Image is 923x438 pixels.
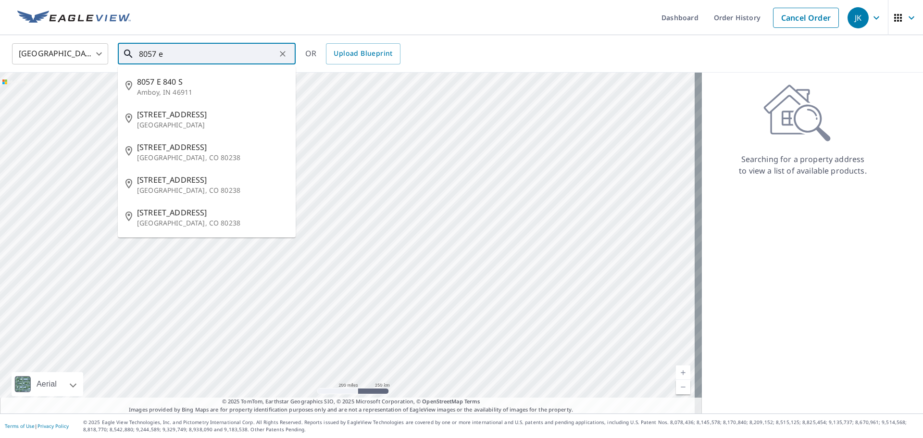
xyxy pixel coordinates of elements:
[738,153,867,176] p: Searching for a property address to view a list of available products.
[676,380,690,394] a: Current Level 5, Zoom Out
[12,372,83,396] div: Aerial
[139,40,276,67] input: Search by address or latitude-longitude
[17,11,131,25] img: EV Logo
[464,398,480,405] a: Terms
[34,372,60,396] div: Aerial
[276,47,289,61] button: Clear
[137,141,288,153] span: [STREET_ADDRESS]
[5,423,69,429] p: |
[305,43,400,64] div: OR
[83,419,918,433] p: © 2025 Eagle View Technologies, Inc. and Pictometry International Corp. All Rights Reserved. Repo...
[137,174,288,186] span: [STREET_ADDRESS]
[676,365,690,380] a: Current Level 5, Zoom In
[137,88,288,97] p: Amboy, IN 46911
[848,7,869,28] div: JK
[137,207,288,218] span: [STREET_ADDRESS]
[137,109,288,120] span: [STREET_ADDRESS]
[422,398,462,405] a: OpenStreetMap
[37,423,69,429] a: Privacy Policy
[137,76,288,88] span: 8057 E 840 S
[137,120,288,130] p: [GEOGRAPHIC_DATA]
[334,48,392,60] span: Upload Blueprint
[137,186,288,195] p: [GEOGRAPHIC_DATA], CO 80238
[12,40,108,67] div: [GEOGRAPHIC_DATA]
[222,398,480,406] span: © 2025 TomTom, Earthstar Geographics SIO, © 2025 Microsoft Corporation, ©
[5,423,35,429] a: Terms of Use
[137,218,288,228] p: [GEOGRAPHIC_DATA], CO 80238
[773,8,839,28] a: Cancel Order
[137,153,288,163] p: [GEOGRAPHIC_DATA], CO 80238
[326,43,400,64] a: Upload Blueprint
